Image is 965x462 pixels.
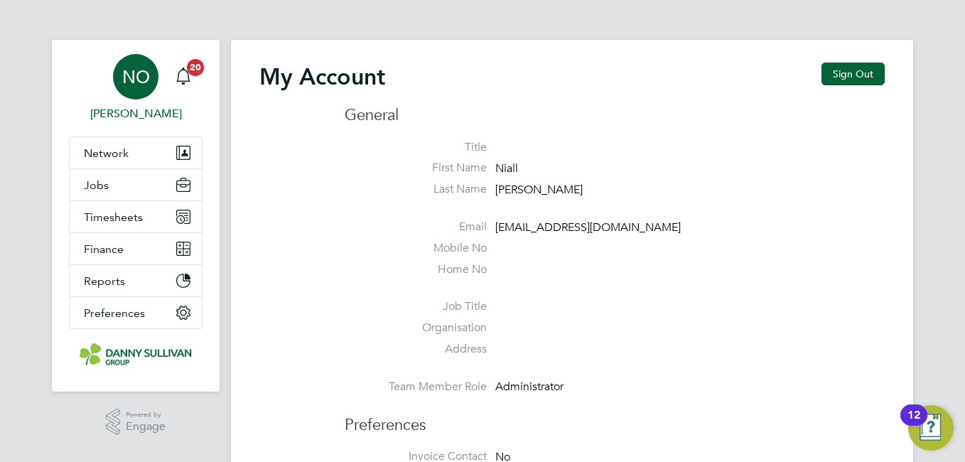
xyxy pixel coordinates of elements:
span: Engage [126,421,166,433]
h3: Preferences [345,401,885,436]
label: Title [345,140,487,155]
label: Address [345,342,487,357]
span: [PERSON_NAME] [495,183,583,197]
h3: General [345,105,885,126]
span: Niall O'Shea [69,105,203,122]
h2: My Account [259,63,385,91]
span: Network [84,146,129,160]
a: NO[PERSON_NAME] [69,54,203,122]
img: dannysullivan-logo-retina.png [80,343,192,366]
button: Jobs [70,169,202,200]
span: Finance [84,242,124,256]
label: Email [345,220,487,235]
button: Reports [70,265,202,296]
label: Home No [345,262,487,277]
span: 20 [187,59,204,76]
label: Job Title [345,299,487,314]
button: Network [70,137,202,168]
span: Niall [495,162,518,176]
div: 12 [907,415,920,434]
label: Organisation [345,321,487,335]
label: Team Member Role [345,380,487,394]
a: 20 [169,54,198,100]
label: First Name [345,161,487,176]
label: Last Name [345,182,487,197]
span: Powered by [126,409,166,421]
a: Powered byEngage [106,409,166,436]
nav: Main navigation [52,40,220,392]
span: Preferences [84,306,145,320]
span: Jobs [84,178,109,192]
button: Sign Out [821,63,885,85]
button: Preferences [70,297,202,328]
button: Open Resource Center, 12 new notifications [908,405,954,451]
button: Timesheets [70,201,202,232]
a: Go to home page [69,343,203,366]
label: Mobile No [345,241,487,256]
div: Administrator [495,380,630,394]
span: [EMAIL_ADDRESS][DOMAIN_NAME] [495,220,681,235]
span: Reports [84,274,125,288]
span: Timesheets [84,210,143,224]
span: NO [122,68,150,86]
button: Finance [70,233,202,264]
